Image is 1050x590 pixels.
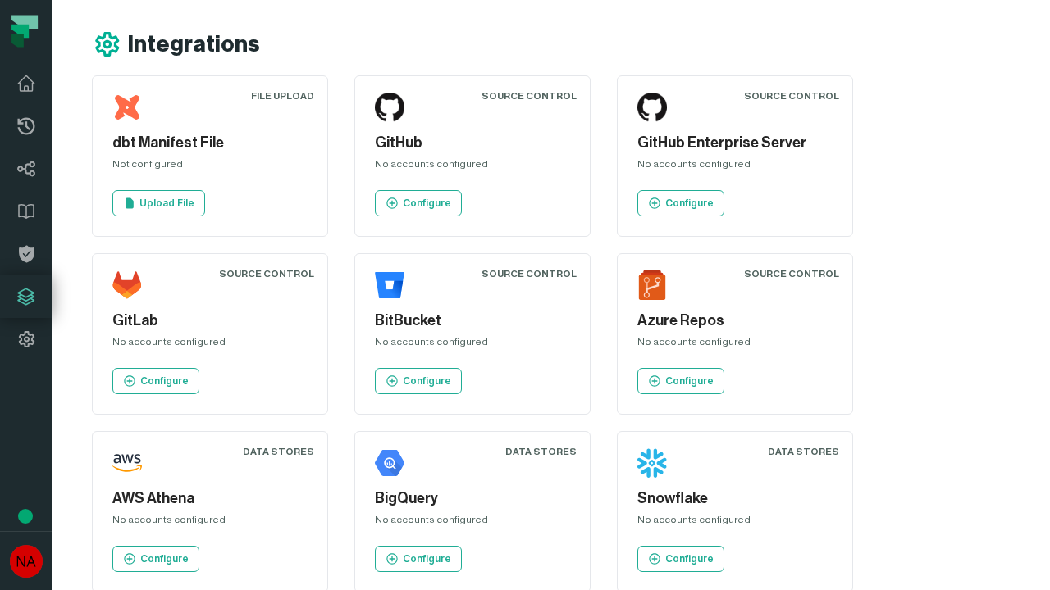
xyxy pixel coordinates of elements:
h5: GitHub Enterprise Server [637,132,833,154]
img: GitHub [375,93,404,122]
h5: BitBucket [375,310,570,332]
a: Configure [637,368,724,394]
a: Upload File [112,190,205,216]
h5: AWS Athena [112,488,308,510]
a: Configure [375,368,462,394]
h1: Integrations [128,30,260,59]
p: Configure [403,552,451,565]
div: File Upload [251,89,314,102]
p: Configure [403,374,451,388]
img: BigQuery [375,448,404,478]
img: dbt Manifest File [112,93,142,122]
div: No accounts configured [375,513,570,533]
div: Source Control [482,267,577,280]
div: Data Stores [505,445,577,458]
div: No accounts configured [375,157,570,177]
h5: dbt Manifest File [112,132,308,154]
p: Configure [665,552,714,565]
div: Data Stores [243,445,314,458]
img: GitHub Enterprise Server [637,93,667,122]
div: No accounts configured [637,157,833,177]
h5: GitHub [375,132,570,154]
a: Configure [375,190,462,216]
img: GitLab [112,270,142,300]
div: Source Control [744,89,839,102]
h5: Azure Repos [637,310,833,332]
div: No accounts configured [375,335,570,355]
img: AWS Athena [112,448,142,478]
a: Configure [637,546,724,572]
p: Configure [140,552,189,565]
img: Azure Repos [637,270,667,300]
div: Data Stores [768,445,839,458]
a: Configure [637,190,724,216]
div: No accounts configured [112,335,308,355]
div: Source Control [744,267,839,280]
div: No accounts configured [112,513,308,533]
h5: GitLab [112,310,308,332]
p: Configure [665,197,714,210]
div: Not configured [112,157,308,177]
img: avatar of No Repos Account [10,545,43,578]
img: Snowflake [637,448,667,478]
p: Configure [403,197,451,210]
div: Source Control [219,267,314,280]
div: No accounts configured [637,335,833,355]
img: BitBucket [375,270,404,300]
h5: BigQuery [375,488,570,510]
div: Source Control [482,89,577,102]
a: Configure [112,546,199,572]
a: Configure [112,368,199,394]
div: Tooltip anchor [18,509,33,524]
p: Configure [140,374,189,388]
h5: Snowflake [637,488,833,510]
a: Configure [375,546,462,572]
div: No accounts configured [637,513,833,533]
p: Configure [665,374,714,388]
